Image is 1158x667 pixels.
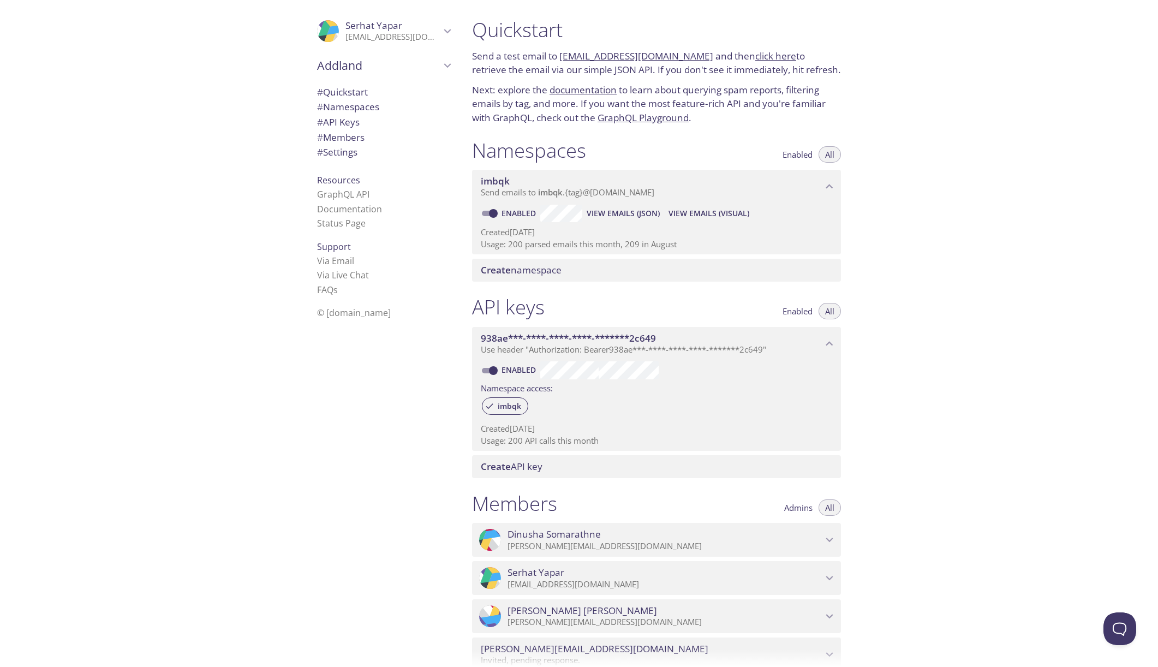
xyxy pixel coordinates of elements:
a: Via Email [317,255,354,267]
span: Settings [317,146,357,158]
div: Create namespace [472,259,841,282]
div: API Keys [308,115,459,130]
a: GraphQL Playground [598,111,689,124]
p: Created [DATE] [481,227,832,238]
span: Resources [317,174,360,186]
span: Addland [317,58,440,73]
div: Serhat Yapar [472,561,841,595]
div: Serhat Yapar [308,13,459,49]
a: Enabled [500,365,540,375]
button: All [819,303,841,319]
span: View Emails (Visual) [668,207,749,220]
a: Via Live Chat [317,269,369,281]
span: # [317,86,323,98]
a: Enabled [500,208,540,218]
span: Namespaces [317,100,379,113]
h1: Members [472,491,557,516]
span: # [317,146,323,158]
p: [EMAIL_ADDRESS][DOMAIN_NAME] [508,579,822,590]
span: © [DOMAIN_NAME] [317,307,391,319]
span: namespace [481,264,562,276]
a: documentation [550,84,617,96]
p: [PERSON_NAME][EMAIL_ADDRESS][DOMAIN_NAME] [508,541,822,552]
div: Dinusha Somarathne [472,523,841,557]
button: Enabled [776,146,819,163]
span: Serhat Yapar [345,19,402,32]
span: API key [481,460,542,473]
label: Namespace access: [481,379,553,395]
span: # [317,131,323,144]
a: Status Page [317,217,366,229]
div: imbqk [482,397,528,415]
span: imbqk [481,175,510,187]
p: [PERSON_NAME][EMAIL_ADDRESS][DOMAIN_NAME] [508,617,822,628]
a: [EMAIL_ADDRESS][DOMAIN_NAME] [559,50,713,62]
span: [PERSON_NAME][EMAIL_ADDRESS][DOMAIN_NAME] [481,643,708,655]
div: Quickstart [308,85,459,100]
button: All [819,499,841,516]
p: Next: explore the to learn about querying spam reports, filtering emails by tag, and more. If you... [472,83,841,125]
p: [EMAIL_ADDRESS][DOMAIN_NAME] [345,32,440,43]
p: Created [DATE] [481,423,832,434]
a: FAQ [317,284,338,296]
span: Dinusha Somarathne [508,528,601,540]
span: View Emails (JSON) [587,207,660,220]
div: imbqk namespace [472,170,841,204]
div: Create API Key [472,455,841,478]
button: Enabled [776,303,819,319]
div: Members [308,130,459,145]
div: Addland [308,51,459,80]
a: GraphQL API [317,188,369,200]
div: Team Settings [308,145,459,160]
button: All [819,146,841,163]
span: Serhat Yapar [508,567,564,579]
a: click here [755,50,796,62]
p: Usage: 200 API calls this month [481,435,832,446]
div: Namespaces [308,99,459,115]
span: # [317,100,323,113]
span: Quickstart [317,86,368,98]
span: Send emails to . {tag} @[DOMAIN_NAME] [481,187,654,198]
span: API Keys [317,116,360,128]
button: Admins [778,499,819,516]
span: Support [317,241,351,253]
span: s [333,284,338,296]
span: [PERSON_NAME] [PERSON_NAME] [508,605,657,617]
p: Send a test email to and then to retrieve the email via our simple JSON API. If you don't see it ... [472,49,841,77]
a: Documentation [317,203,382,215]
div: Tom Neall [472,599,841,633]
iframe: Help Scout Beacon - Open [1103,612,1136,645]
span: imbqk [491,401,528,411]
span: imbqk [538,187,563,198]
span: Members [317,131,365,144]
h1: API keys [472,295,545,319]
span: Create [481,264,511,276]
span: Create [481,460,511,473]
h1: Namespaces [472,138,586,163]
h1: Quickstart [472,17,841,42]
button: View Emails (JSON) [582,205,664,222]
button: View Emails (Visual) [664,205,754,222]
span: # [317,116,323,128]
p: Usage: 200 parsed emails this month, 209 in August [481,239,832,250]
